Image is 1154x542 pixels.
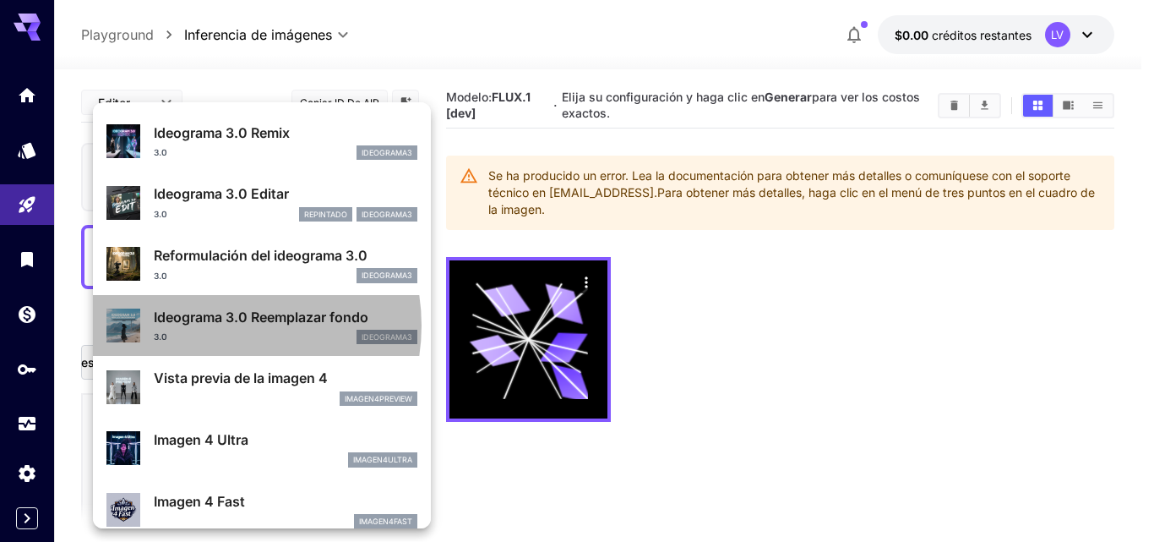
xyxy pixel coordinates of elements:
font: repintado [304,210,347,219]
div: Ideograma 3.0 Remix3.0ideograma3 [106,116,417,167]
div: Imagen 4 Fastimagen4fast [106,485,417,536]
font: Reformulación del ideograma 3.0 [154,247,367,264]
font: imagen4preview [345,394,412,403]
font: 3.0 [154,331,167,342]
font: ideograma3 [362,332,412,342]
font: ideograma3 [362,210,412,219]
font: ideograma3 [362,148,412,157]
div: Vista previa de la imagen 4imagen4preview [106,361,417,413]
font: Ideograma 3.0 Editar [154,185,289,202]
font: Ideograma 3.0 Remix [154,124,290,141]
div: Ideograma 3.0 Reemplazar fondo3.0ideograma3 [106,300,417,352]
font: ideograma3 [362,271,412,280]
div: Ideograma 3.0 Editar3.0repintadoideograma3 [106,177,417,228]
font: 3.0 [154,147,167,157]
font: Vista previa de la imagen 4 [154,370,328,386]
font: Imagen 4 Ultra [154,431,248,448]
font: 3.0 [154,209,167,219]
font: Imagen 4 Fast [154,493,245,510]
font: Ideograma 3.0 Reemplazar fondo [154,309,368,326]
div: Reformulación del ideograma 3.03.0ideograma3 [106,238,417,290]
font: imagen4ultra [353,455,412,464]
div: Imagen 4 Ultraimagen4ultra [106,423,417,474]
font: imagen4fast [359,517,412,526]
font: 3.0 [154,271,167,281]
